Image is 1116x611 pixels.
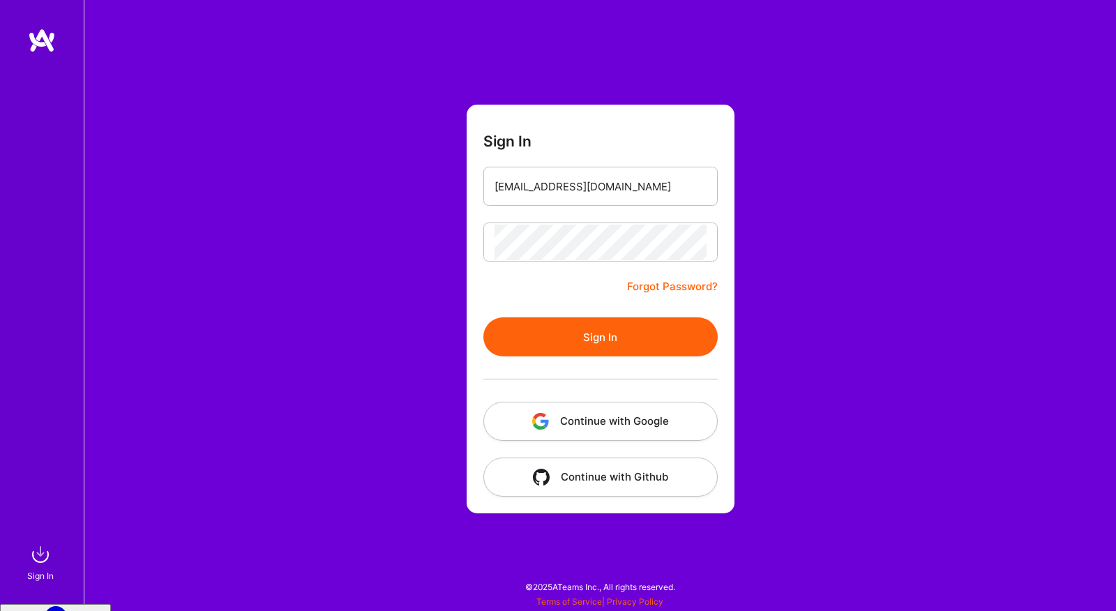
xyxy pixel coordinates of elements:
[627,278,718,295] a: Forgot Password?
[27,568,54,583] div: Sign In
[495,169,707,204] input: Email...
[483,458,718,497] button: Continue with Github
[533,469,550,485] img: icon
[532,413,549,430] img: icon
[483,133,531,150] h3: Sign In
[483,402,718,441] button: Continue with Google
[607,596,663,607] a: Privacy Policy
[28,28,56,53] img: logo
[536,596,663,607] span: |
[29,541,54,583] a: sign inSign In
[483,317,718,356] button: Sign In
[27,541,54,568] img: sign in
[536,596,602,607] a: Terms of Service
